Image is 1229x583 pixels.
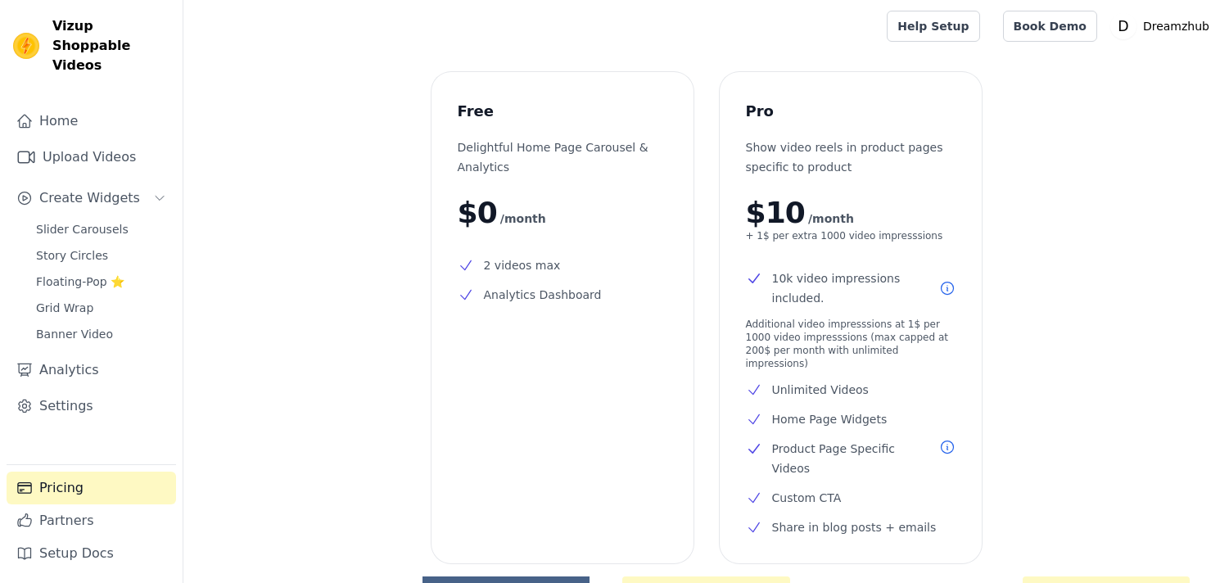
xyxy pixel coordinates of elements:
a: Story Circles [26,244,176,267]
li: Unlimited Videos [746,380,956,400]
a: Upload Videos [7,141,176,174]
li: 2 videos max [458,255,667,275]
a: Floating-Pop ⭐ [26,270,176,293]
span: Banner Video [36,326,113,342]
span: /month [808,209,854,228]
a: Partners [7,504,176,537]
a: Home [7,105,176,138]
span: Grid Wrap [36,300,93,316]
li: Analytics Dashboard [458,285,667,305]
span: 10k video impressions included. [746,269,936,308]
p: Show video reels in product pages specific to product [746,138,956,177]
img: Vizup [13,33,39,59]
a: Settings [7,390,176,423]
a: Banner Video [26,323,176,346]
li: Home Page Widgets [746,409,956,429]
h3: Free [458,98,667,124]
span: + 1$ per extra 1000 video impresssions [746,229,956,242]
a: Help Setup [887,11,979,42]
text: D [1118,18,1128,34]
span: Floating-Pop ⭐ [36,273,124,290]
span: Additional video impresssions at 1$ per 1000 video impresssions (max capped at 200$ per month wit... [746,318,956,370]
p: Delightful Home Page Carousel & Analytics [458,138,667,177]
p: Dreamzhub [1136,11,1216,41]
li: Custom CTA [746,488,956,508]
a: Analytics [7,354,176,386]
h3: Pro [746,98,956,124]
span: Product Page Specific Videos [746,439,926,478]
span: $0 [458,197,497,229]
li: Share in blog posts + emails [746,517,956,537]
a: Pricing [7,472,176,504]
span: /month [500,209,546,228]
span: Slider Carousels [36,221,129,237]
a: Book Demo [1003,11,1097,42]
a: Slider Carousels [26,218,176,241]
span: $10 [746,197,805,229]
span: Story Circles [36,247,108,264]
button: Create Widgets [7,182,176,215]
span: Create Widgets [39,188,140,208]
span: Vizup Shoppable Videos [52,16,169,75]
a: Setup Docs [7,537,176,570]
button: D Dreamzhub [1110,11,1216,41]
a: Grid Wrap [26,296,176,319]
